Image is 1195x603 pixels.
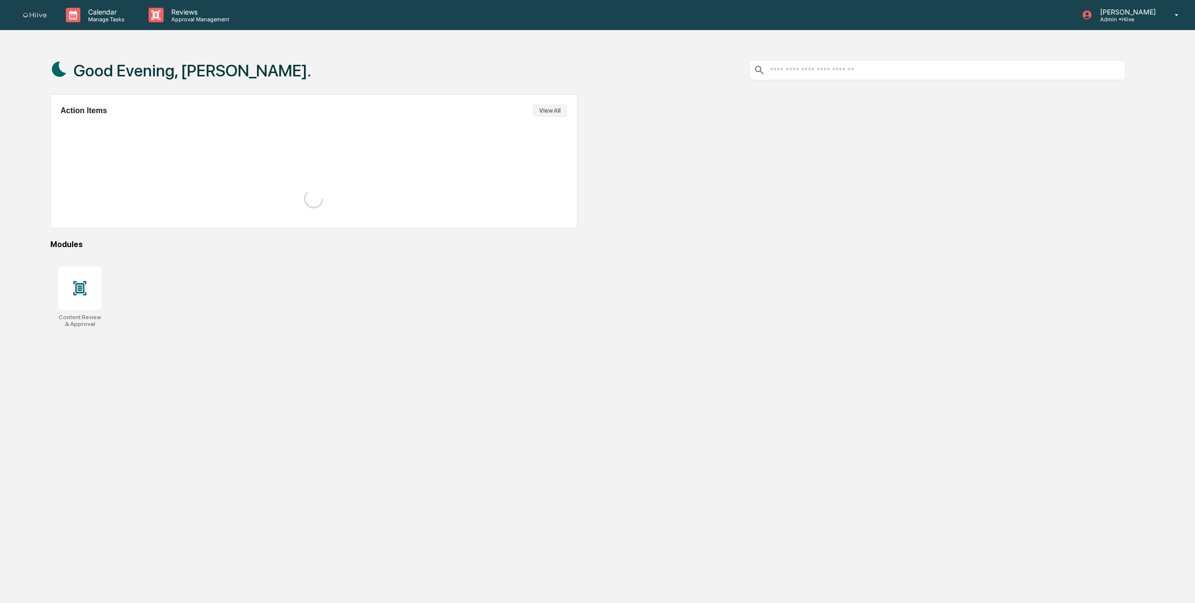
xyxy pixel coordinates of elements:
h2: Action Items [61,106,107,115]
p: Reviews [164,8,234,16]
img: logo [23,13,46,18]
p: Approval Management [164,16,234,23]
h1: Good Evening, [PERSON_NAME]. [74,61,311,80]
p: [PERSON_NAME] [1092,8,1161,16]
button: View All [532,104,567,117]
p: Admin • Hiive [1092,16,1161,23]
div: Modules [50,240,1126,249]
div: Content Review & Approval [58,314,102,327]
p: Calendar [80,8,129,16]
p: Manage Tasks [80,16,129,23]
